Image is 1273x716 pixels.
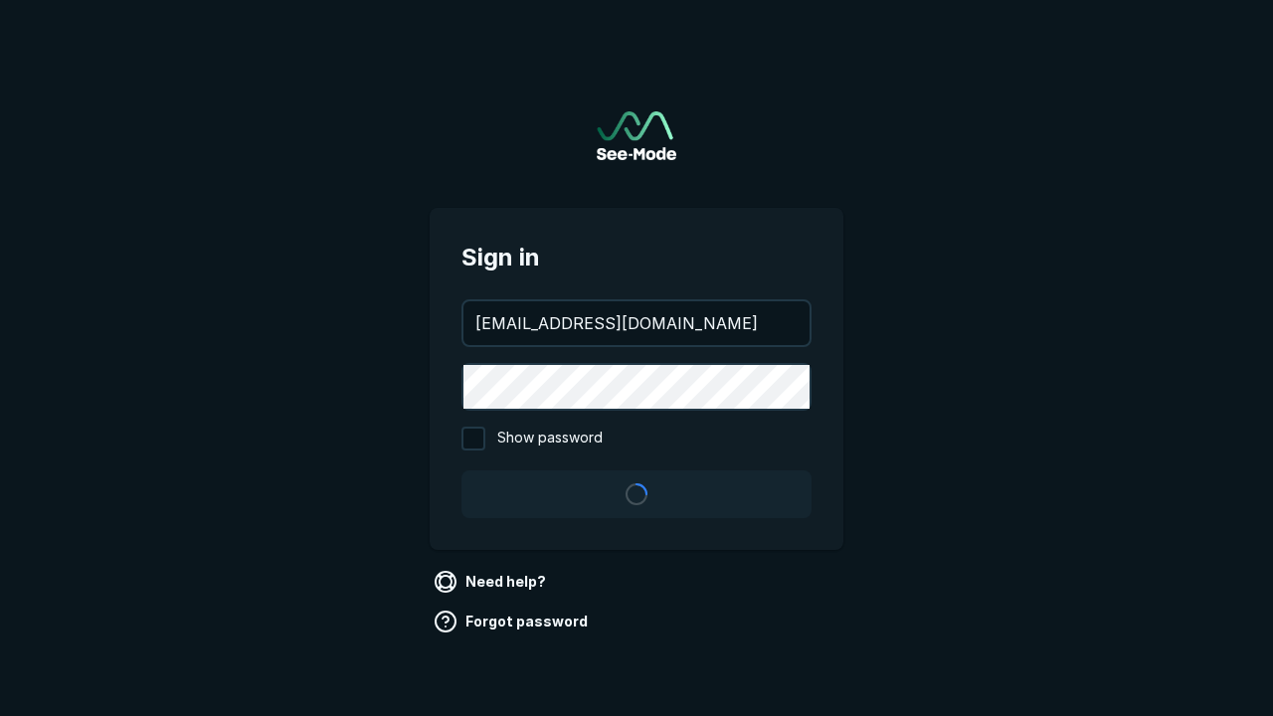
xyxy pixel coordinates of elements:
span: Show password [497,427,603,450]
a: Forgot password [430,606,596,637]
img: See-Mode Logo [597,111,676,160]
a: Go to sign in [597,111,676,160]
input: your@email.com [463,301,810,345]
a: Need help? [430,566,554,598]
span: Sign in [461,240,812,275]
